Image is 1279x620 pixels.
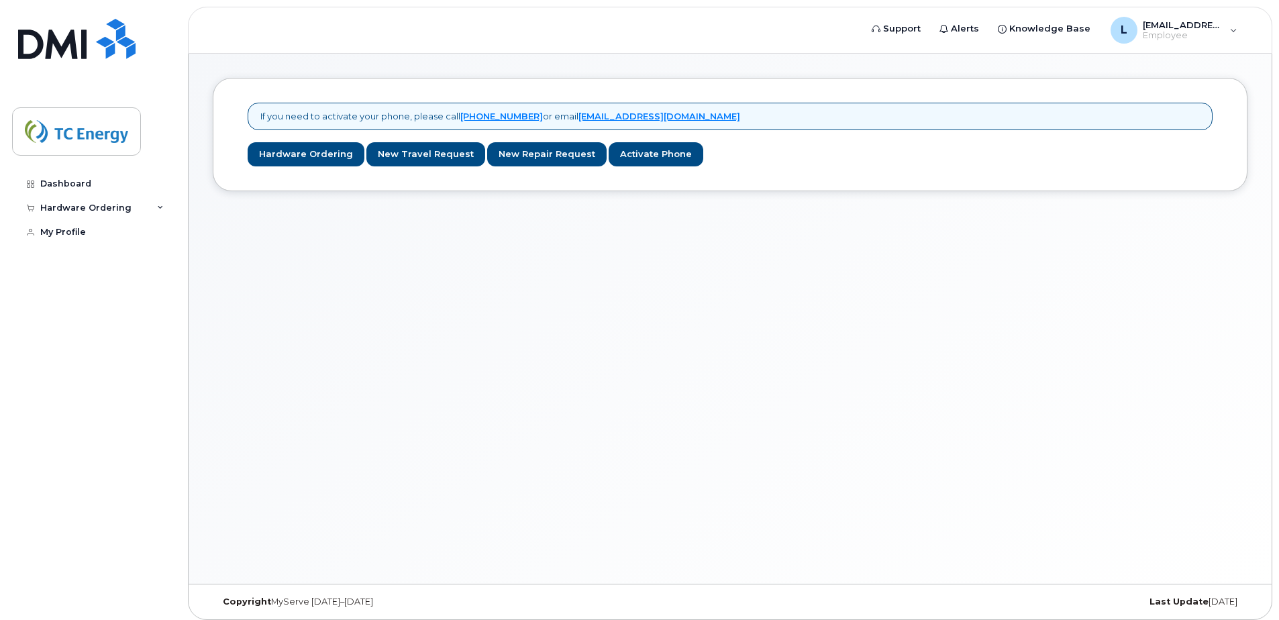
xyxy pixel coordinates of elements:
a: New Travel Request [366,142,485,167]
div: MyServe [DATE]–[DATE] [213,597,558,607]
strong: Copyright [223,597,271,607]
p: If you need to activate your phone, please call or email [260,110,740,123]
a: New Repair Request [487,142,607,167]
a: [EMAIL_ADDRESS][DOMAIN_NAME] [578,111,740,121]
a: [PHONE_NUMBER] [460,111,543,121]
a: Hardware Ordering [248,142,364,167]
strong: Last Update [1149,597,1209,607]
div: [DATE] [903,597,1247,607]
a: Activate Phone [609,142,703,167]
